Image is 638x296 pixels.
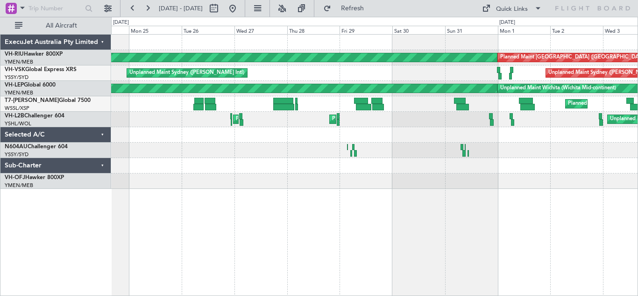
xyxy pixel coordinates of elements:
div: Tue 26 [182,26,234,34]
a: YSHL/WOL [5,120,31,127]
a: VH-OFJHawker 800XP [5,175,64,180]
a: VH-L2BChallenger 604 [5,113,64,119]
span: VH-OFJ [5,175,25,180]
div: Wed 27 [234,26,287,34]
button: All Aircraft [10,18,101,33]
span: VH-L2B [5,113,24,119]
a: YMEN/MEB [5,182,33,189]
a: VH-RIUHawker 800XP [5,51,63,57]
a: N604AUChallenger 604 [5,144,68,150]
button: Quick Links [477,1,546,16]
span: VH-VSK [5,67,25,72]
div: Mon 1 [498,26,551,34]
a: WSSL/XSP [5,105,29,112]
div: Unplanned Maint Sydney ([PERSON_NAME] Intl) [129,66,244,80]
div: Fri 29 [340,26,392,34]
button: Refresh [319,1,375,16]
div: Unplanned Maint Wichita (Wichita Mid-continent) [500,81,616,95]
a: VH-LEPGlobal 6000 [5,82,56,88]
div: [DATE] [499,19,515,27]
a: YMEN/MEB [5,58,33,65]
span: [DATE] - [DATE] [159,4,203,13]
div: [DATE] [113,19,129,27]
a: VH-VSKGlobal Express XRS [5,67,77,72]
a: YSSY/SYD [5,74,28,81]
span: VH-RIU [5,51,24,57]
span: Refresh [333,5,372,12]
span: N604AU [5,144,28,150]
div: Quick Links [496,5,528,14]
a: YMEN/MEB [5,89,33,96]
span: VH-LEP [5,82,24,88]
div: Sat 30 [392,26,445,34]
div: Sun 31 [445,26,498,34]
span: All Aircraft [24,22,99,29]
a: YSSY/SYD [5,151,28,158]
span: T7-[PERSON_NAME] [5,98,59,103]
div: Planned Maint [GEOGRAPHIC_DATA] ([GEOGRAPHIC_DATA]) [332,112,479,126]
a: T7-[PERSON_NAME]Global 7500 [5,98,91,103]
div: Mon 25 [129,26,182,34]
div: Thu 28 [287,26,340,34]
div: Planned Maint Sydney ([PERSON_NAME] Intl) [236,112,344,126]
div: Tue 2 [550,26,603,34]
input: Trip Number [28,1,82,15]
